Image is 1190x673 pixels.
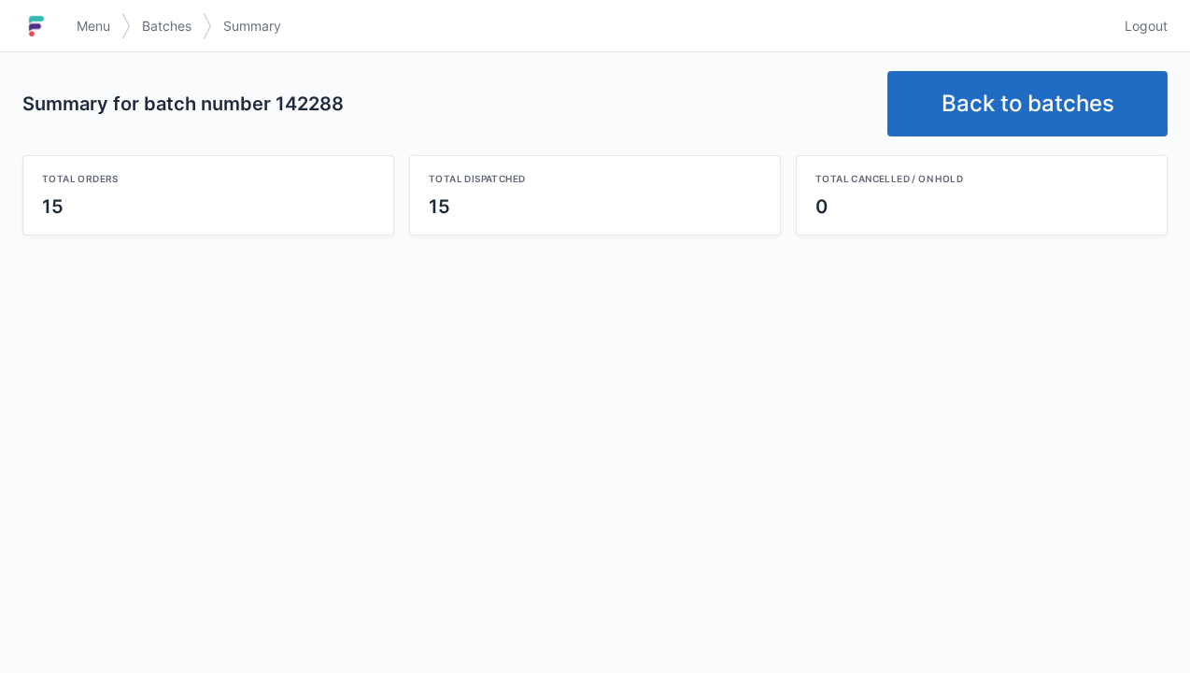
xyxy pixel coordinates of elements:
span: Menu [77,17,110,36]
span: Logout [1125,17,1168,36]
img: svg> [203,4,212,49]
div: 15 [429,193,761,220]
div: Total cancelled / on hold [815,171,1148,186]
a: Summary [212,9,292,43]
div: 0 [815,193,1148,220]
div: Total dispatched [429,171,761,186]
div: 15 [42,193,375,220]
img: logo-small.jpg [22,11,50,41]
a: Batches [131,9,203,43]
img: svg> [121,4,131,49]
a: Back to batches [887,71,1168,136]
h2: Summary for batch number 142288 [22,91,872,117]
span: Summary [223,17,281,36]
span: Batches [142,17,191,36]
a: Menu [65,9,121,43]
a: Logout [1113,9,1168,43]
div: Total orders [42,171,375,186]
